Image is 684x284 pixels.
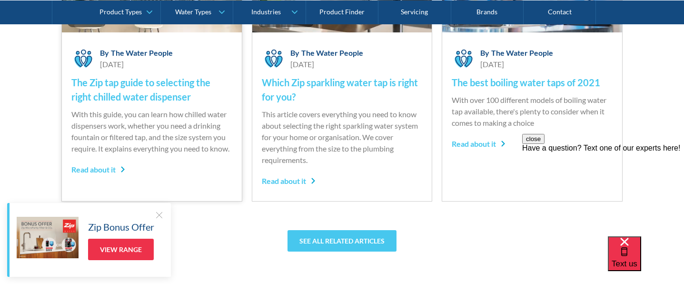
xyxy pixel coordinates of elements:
[262,75,423,104] h4: Which Zip sparkling water tap is right for you?
[99,8,142,16] div: Product Types
[262,175,316,187] div: Read about it
[480,48,489,57] div: By
[290,59,363,70] div: [DATE]
[480,59,553,70] div: [DATE]
[88,220,154,234] h5: Zip Bonus Offer
[608,236,684,284] iframe: podium webchat widget bubble
[452,138,506,150] div: Read about it
[251,8,281,16] div: Industries
[301,48,363,57] div: The Water People
[71,164,125,175] div: Read about it
[100,59,173,70] div: [DATE]
[452,94,613,129] p: With over 100 different models of boiling water tap available, there's plenty to consider when it...
[175,8,211,16] div: Water Types
[522,134,684,248] iframe: podium webchat widget prompt
[111,48,173,57] div: The Water People
[262,109,423,166] p: This article covers everything you need to know about selecting the right sparkling water system ...
[287,230,397,252] a: See all related articles
[88,239,154,260] a: View Range
[71,109,232,154] p: With this guide, you can learn how chilled water dispensers work, whether you need a drinking fou...
[452,75,613,90] h4: The best boiling water taps of 2021
[17,217,79,258] img: Zip Bonus Offer
[290,48,299,57] div: By
[100,48,109,57] div: By
[491,48,553,57] div: The Water People
[71,75,232,104] h4: The Zip tap guide to selecting the right chilled water dispenser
